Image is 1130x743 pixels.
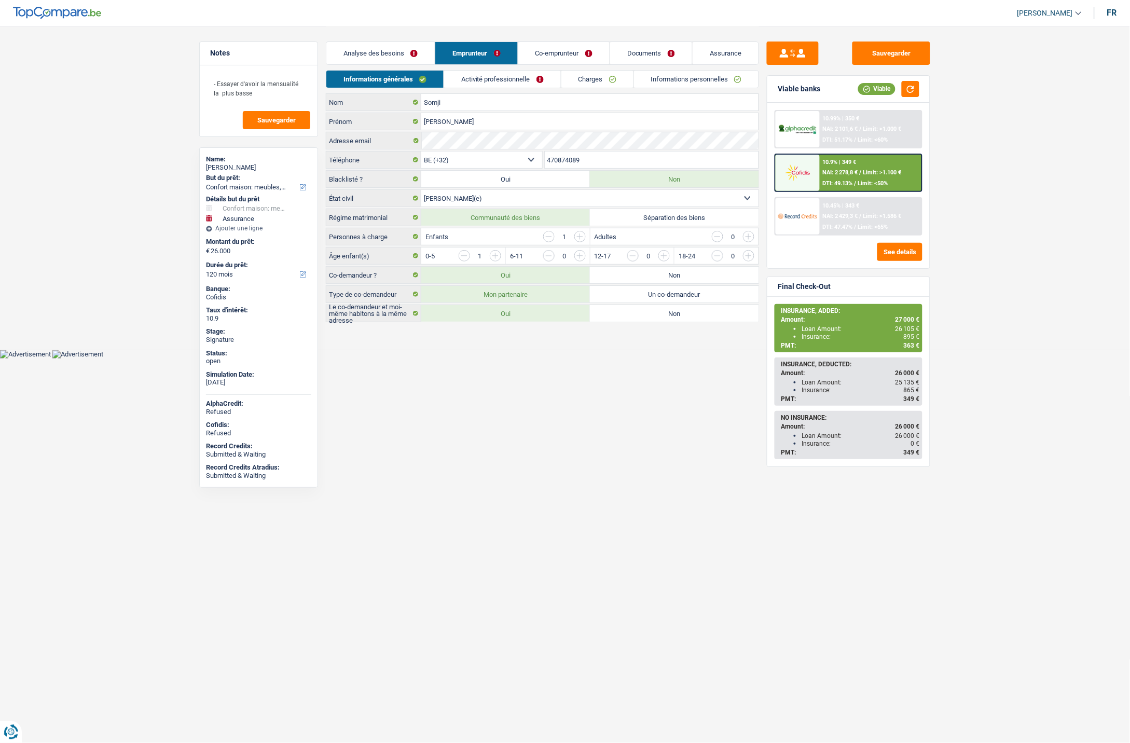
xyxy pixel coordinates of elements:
label: Oui [421,267,590,283]
label: Oui [421,171,590,187]
span: Sauvegarder [257,117,296,123]
label: Communauté des biens [421,209,590,226]
div: Détails but du prêt [206,195,311,203]
div: Insurance: [802,440,919,447]
span: € [206,247,210,255]
a: Charges [561,71,633,88]
div: Refused [206,408,311,416]
label: Personnes à charge [326,228,421,245]
div: Loan Amount: [802,325,919,333]
div: Final Check-Out [778,282,831,291]
div: Viable [858,83,895,94]
span: 25 135 € [895,379,919,386]
div: open [206,357,311,365]
div: 10.45% | 343 € [823,202,860,209]
div: Submitted & Waiting [206,450,311,459]
div: INSURANCE, ADDED: [781,307,919,314]
label: Un co-demandeur [590,286,759,302]
label: Prénom [326,113,421,130]
label: But du prêt: [206,174,309,182]
div: 10.99% | 350 € [823,115,860,122]
div: 1 [560,233,569,240]
h5: Notes [210,49,307,58]
img: TopCompare Logo [13,7,101,19]
div: [PERSON_NAME] [206,163,311,172]
div: Insurance: [802,387,919,394]
span: 349 € [903,449,919,456]
div: Stage: [206,327,311,336]
div: AlphaCredit: [206,400,311,408]
label: Adultes [595,233,617,240]
img: Record Credits [778,207,817,226]
span: NAI: 2 278,8 € [823,169,858,176]
span: 26 000 € [895,432,919,439]
img: AlphaCredit [778,123,817,135]
div: Status: [206,349,311,357]
span: / [855,224,857,230]
div: Refused [206,429,311,437]
label: État civil [326,190,421,207]
div: Loan Amount: [802,379,919,386]
span: Limit: >1.000 € [863,126,902,132]
label: Le co-demandeur et moi-même habitons à la même adresse [326,305,421,322]
span: 27 000 € [895,316,919,323]
label: Régime matrimonial [326,209,421,226]
label: 0-5 [425,253,435,259]
span: DTI: 51.17% [823,136,853,143]
label: Blacklisté ? [326,171,421,187]
div: NO INSURANCE: [781,414,919,421]
label: Téléphone [326,152,421,168]
div: PMT: [781,449,919,456]
span: Limit: <65% [858,224,888,230]
div: Cofidis [206,293,311,301]
div: Simulation Date: [206,370,311,379]
a: Assurance [693,42,759,64]
div: PMT: [781,395,919,403]
span: / [860,126,862,132]
a: Activité professionnelle [444,71,561,88]
div: Signature [206,336,311,344]
div: PMT: [781,342,919,349]
button: See details [877,243,922,261]
label: Type de co-demandeur [326,286,421,302]
a: Documents [610,42,692,64]
span: [PERSON_NAME] [1017,9,1073,18]
label: Mon partenaire [421,286,590,302]
label: Durée du prêt: [206,261,309,269]
a: Informations générales [326,71,444,88]
div: 10.9% | 349 € [823,159,857,166]
div: Submitted & Waiting [206,472,311,480]
div: fr [1107,8,1117,18]
span: Limit: <50% [858,180,888,187]
div: Record Credits Atradius: [206,463,311,472]
div: Insurance: [802,333,919,340]
span: 26 000 € [895,423,919,430]
span: DTI: 49.13% [823,180,853,187]
span: NAI: 2 429,3 € [823,213,858,219]
div: Loan Amount: [802,432,919,439]
a: Informations personnelles [634,71,759,88]
span: / [860,213,862,219]
div: 1 [475,253,485,259]
span: DTI: 47.47% [823,224,853,230]
label: Séparation des biens [590,209,759,226]
a: Analyse des besoins [326,42,435,64]
div: Ajouter une ligne [206,225,311,232]
span: 865 € [903,387,919,394]
a: Co-emprunteur [518,42,610,64]
div: Viable banks [778,85,820,93]
label: Adresse email [326,132,421,149]
div: Amount: [781,316,919,323]
div: 0 [728,233,738,240]
img: Cofidis [778,163,817,182]
label: Nom [326,94,421,111]
label: Non [590,305,759,322]
span: NAI: 2 101,6 € [823,126,858,132]
div: Record Credits: [206,442,311,450]
span: 0 € [911,440,919,447]
span: 26 105 € [895,325,919,333]
span: 363 € [903,342,919,349]
label: Oui [421,305,590,322]
label: Non [590,171,759,187]
div: INSURANCE, DEDUCTED: [781,361,919,368]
